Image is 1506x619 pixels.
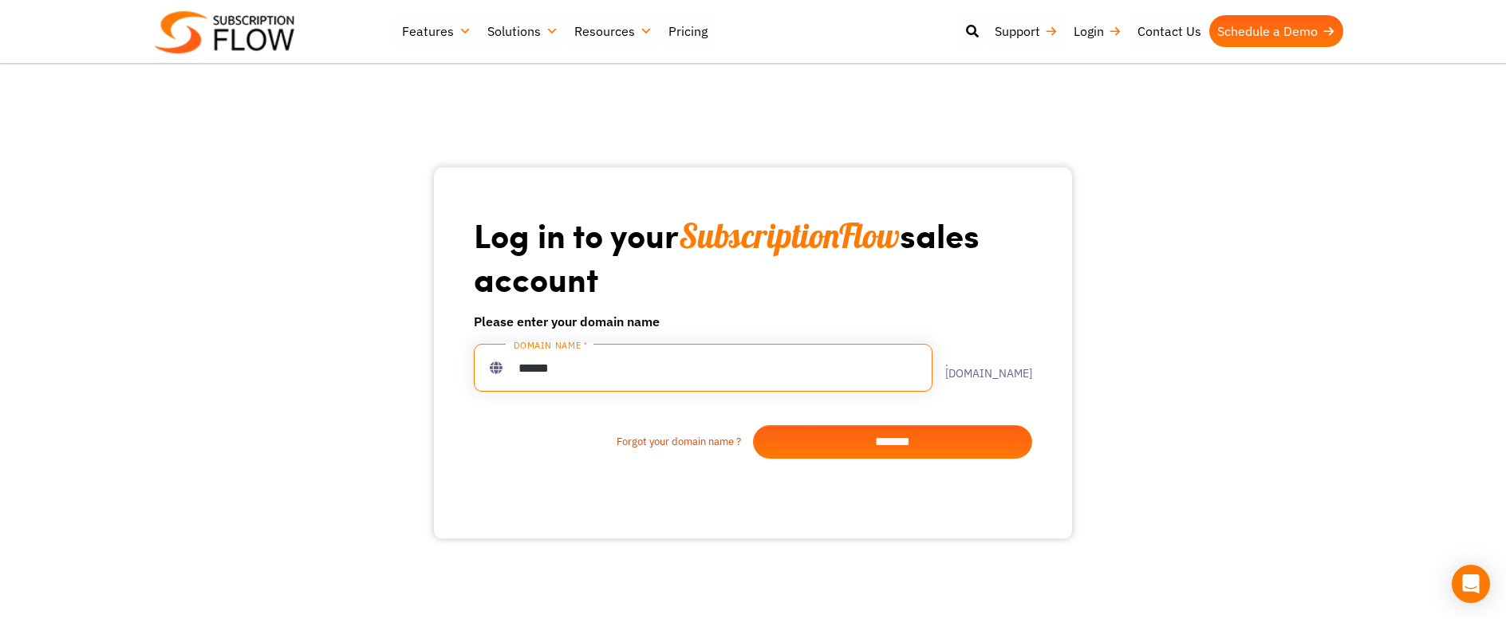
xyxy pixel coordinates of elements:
[1066,15,1129,47] a: Login
[474,214,1032,299] h1: Log in to your sales account
[155,11,294,53] img: Subscriptionflow
[566,15,660,47] a: Resources
[1209,15,1343,47] a: Schedule a Demo
[479,15,566,47] a: Solutions
[1452,565,1490,603] div: Open Intercom Messenger
[474,434,753,450] a: Forgot your domain name ?
[394,15,479,47] a: Features
[679,215,900,257] span: SubscriptionFlow
[660,15,716,47] a: Pricing
[474,312,1032,331] h6: Please enter your domain name
[1129,15,1209,47] a: Contact Us
[987,15,1066,47] a: Support
[932,357,1032,379] label: .[DOMAIN_NAME]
